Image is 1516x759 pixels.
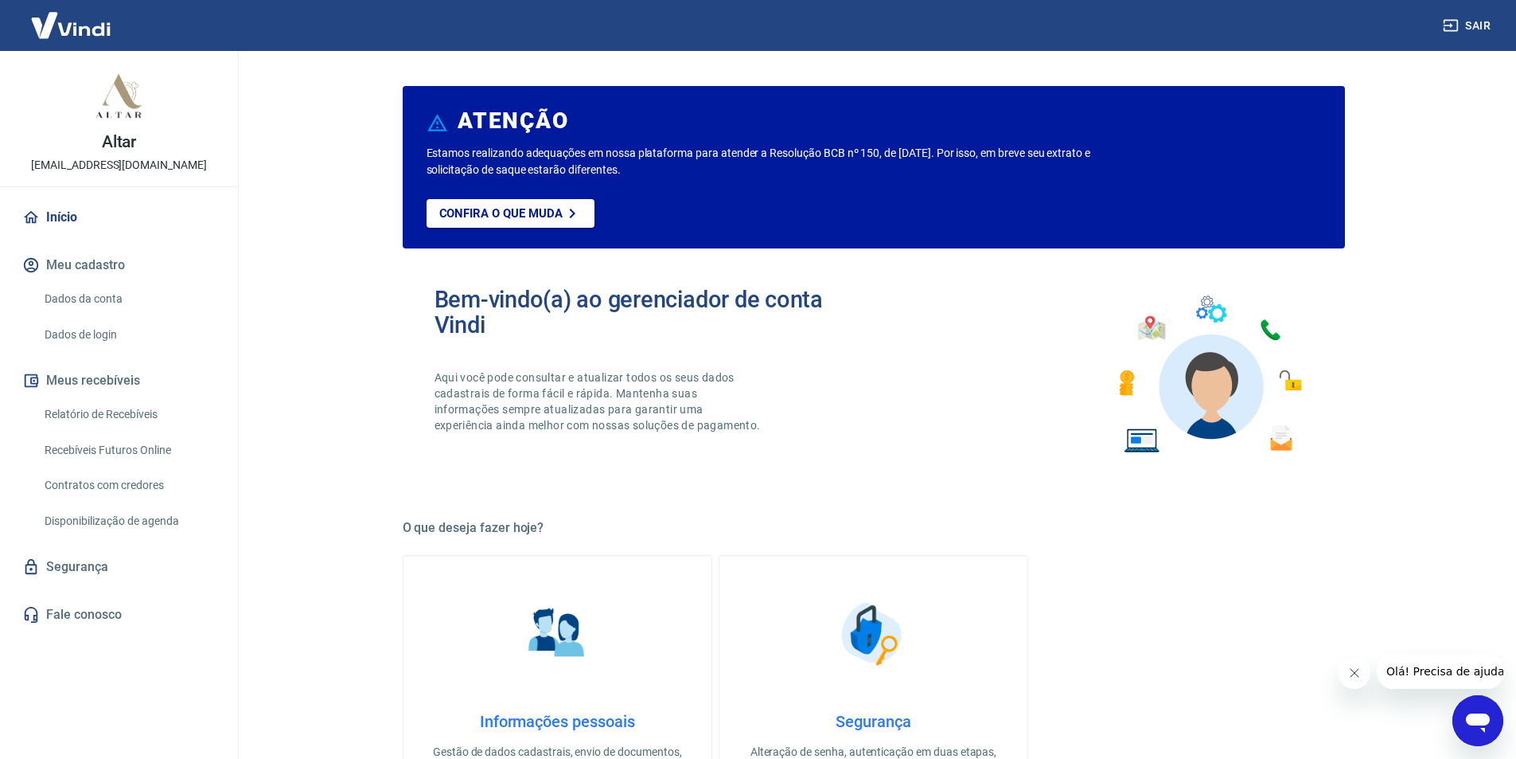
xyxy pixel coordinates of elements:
[435,370,764,433] p: Aqui você pode consultar e atualizar todos os seus dados cadastrais de forma fácil e rápida. Mant...
[38,283,219,315] a: Dados da conta
[439,206,563,221] p: Confira o que muda
[38,319,219,351] a: Dados de login
[19,550,219,585] a: Segurança
[31,157,207,174] p: [EMAIL_ADDRESS][DOMAIN_NAME]
[403,520,1345,536] h5: O que deseja fazer hoje?
[88,64,151,127] img: 4e9b23e7-fe28-423b-adb6-b66902d3b200.jpeg
[1440,11,1497,41] button: Sair
[517,594,597,674] img: Informações pessoais
[1377,654,1503,689] iframe: Mensagem da empresa
[38,469,219,502] a: Contratos com credores
[745,712,1002,731] h4: Segurança
[458,113,568,129] h6: ATENÇÃO
[427,145,1142,178] p: Estamos realizando adequações em nossa plataforma para atender a Resolução BCB nº 150, de [DATE]....
[19,363,219,398] button: Meus recebíveis
[1339,657,1370,689] iframe: Fechar mensagem
[19,597,219,632] a: Fale conosco
[435,287,874,338] h2: Bem-vindo(a) ao gerenciador de conta Vindi
[427,199,594,228] a: Confira o que muda
[19,200,219,235] a: Início
[10,11,134,24] span: Olá! Precisa de ajuda?
[833,594,913,674] img: Segurança
[1105,287,1313,463] img: Imagem de um avatar masculino com diversos icones exemplificando as funcionalidades do gerenciado...
[38,398,219,431] a: Relatório de Recebíveis
[102,134,137,151] p: Altar
[38,505,219,538] a: Disponibilização de agenda
[1452,695,1503,746] iframe: Botão para abrir a janela de mensagens
[19,248,219,283] button: Meu cadastro
[38,434,219,467] a: Recebíveis Futuros Online
[19,1,123,49] img: Vindi
[429,712,686,731] h4: Informações pessoais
